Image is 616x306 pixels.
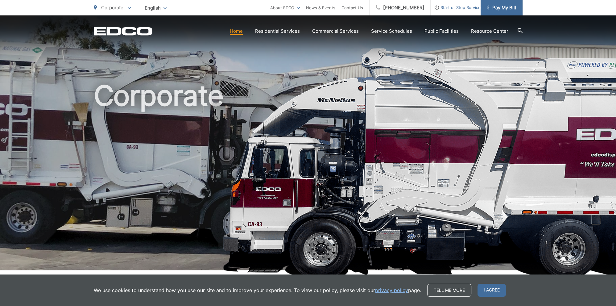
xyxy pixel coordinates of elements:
[255,27,300,35] a: Residential Services
[94,27,152,36] a: EDCD logo. Return to the homepage.
[230,27,243,35] a: Home
[270,4,300,11] a: About EDCO
[341,4,363,11] a: Contact Us
[424,27,459,35] a: Public Facilities
[306,4,335,11] a: News & Events
[478,284,506,297] span: I agree
[101,5,123,10] span: Corporate
[312,27,359,35] a: Commercial Services
[140,2,171,13] span: English
[94,287,421,294] p: We use cookies to understand how you use our site and to improve your experience. To view our pol...
[94,80,523,276] h1: Corporate
[427,284,471,297] a: Tell me more
[487,4,516,11] span: Pay My Bill
[471,27,508,35] a: Resource Center
[371,27,412,35] a: Service Schedules
[375,287,408,294] a: privacy policy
